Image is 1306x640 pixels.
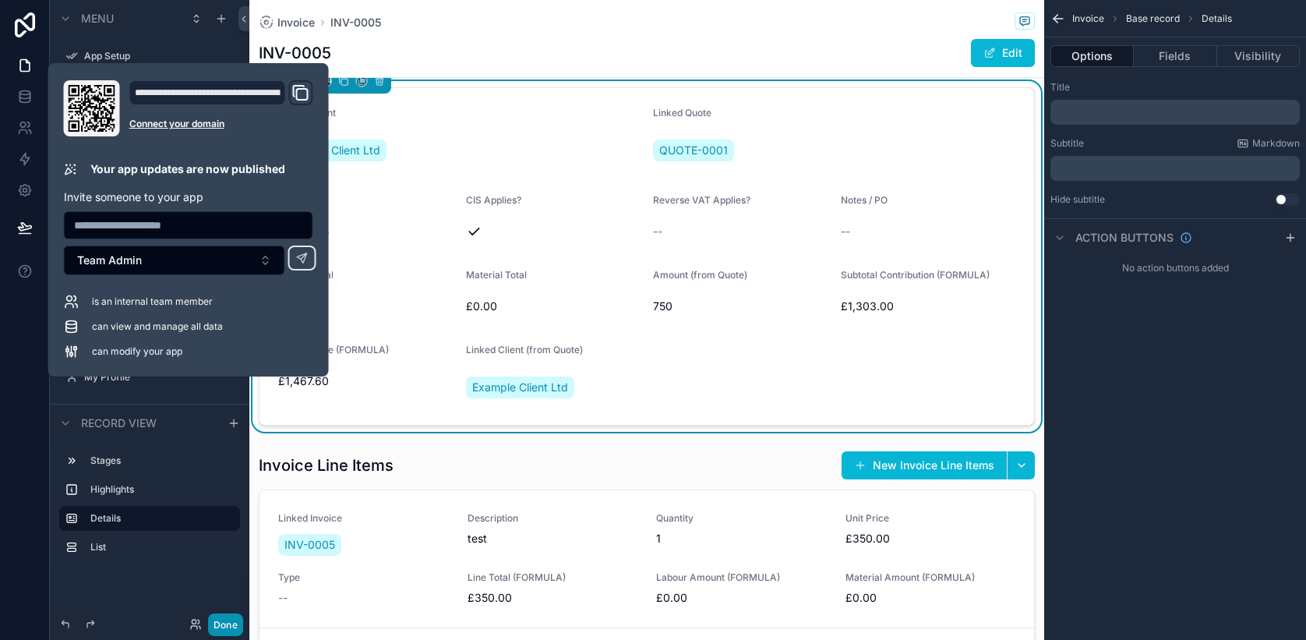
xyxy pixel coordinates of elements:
[278,140,387,161] a: Example Client Ltd
[1202,12,1232,25] span: Details
[129,80,313,136] div: Domain and Custom Link
[90,512,228,525] label: Details
[84,50,237,62] label: App Setup
[259,15,315,30] a: Invoice
[1126,12,1180,25] span: Base record
[466,377,574,398] a: Example Client Ltd
[208,613,243,636] button: Done
[284,143,380,158] span: Example Client Ltd
[77,253,142,268] span: Team Admin
[50,441,249,575] div: scrollable content
[278,224,454,239] span: INV-0005
[92,295,213,308] span: is an internal team member
[1252,137,1300,150] span: Markdown
[84,371,237,384] label: My Profile
[472,380,568,395] span: Example Client Ltd
[841,224,850,239] span: --
[278,373,454,389] span: £1,467.60
[466,344,583,355] span: Linked Client (from Quote)
[1072,12,1104,25] span: Invoice
[90,454,234,467] label: Stages
[653,269,747,281] span: Amount (from Quote)
[90,483,234,496] label: Highlights
[653,107,711,118] span: Linked Quote
[971,39,1035,67] button: Edit
[64,246,285,275] button: Select Button
[1134,45,1216,67] button: Fields
[659,143,728,158] span: QUOTE-0001
[653,194,750,206] span: Reverse VAT Applies?
[259,42,331,64] h1: INV-0005
[841,194,888,206] span: Notes / PO
[64,189,313,205] p: Invite someone to your app
[841,269,990,281] span: Subtotal Contribution (FORMULA)
[129,118,313,130] a: Connect your domain
[81,415,157,431] span: Record view
[466,299,641,314] span: £0.00
[1050,156,1300,181] div: scrollable content
[92,320,223,333] span: can view and manage all data
[1050,100,1300,125] div: scrollable content
[466,269,527,281] span: Material Total
[653,299,828,314] span: 750
[1050,193,1105,206] label: Hide subtitle
[1044,256,1306,281] div: No action buttons added
[277,15,315,30] span: Invoice
[1217,45,1300,67] button: Visibility
[90,161,285,177] p: Your app updates are now published
[466,194,521,206] span: CIS Applies?
[653,140,734,161] a: QUOTE-0001
[1050,137,1084,150] label: Subtitle
[92,345,182,358] span: can modify your app
[1050,45,1134,67] button: Options
[90,541,234,553] label: List
[841,299,1016,314] span: £1,303.00
[330,15,381,30] a: INV-0005
[1050,81,1070,94] label: Title
[1237,137,1300,150] a: Markdown
[278,299,454,314] span: £480.00
[278,344,389,355] span: Amount Due (FORMULA)
[653,224,662,239] span: --
[81,11,114,27] span: Menu
[1075,230,1174,246] span: Action buttons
